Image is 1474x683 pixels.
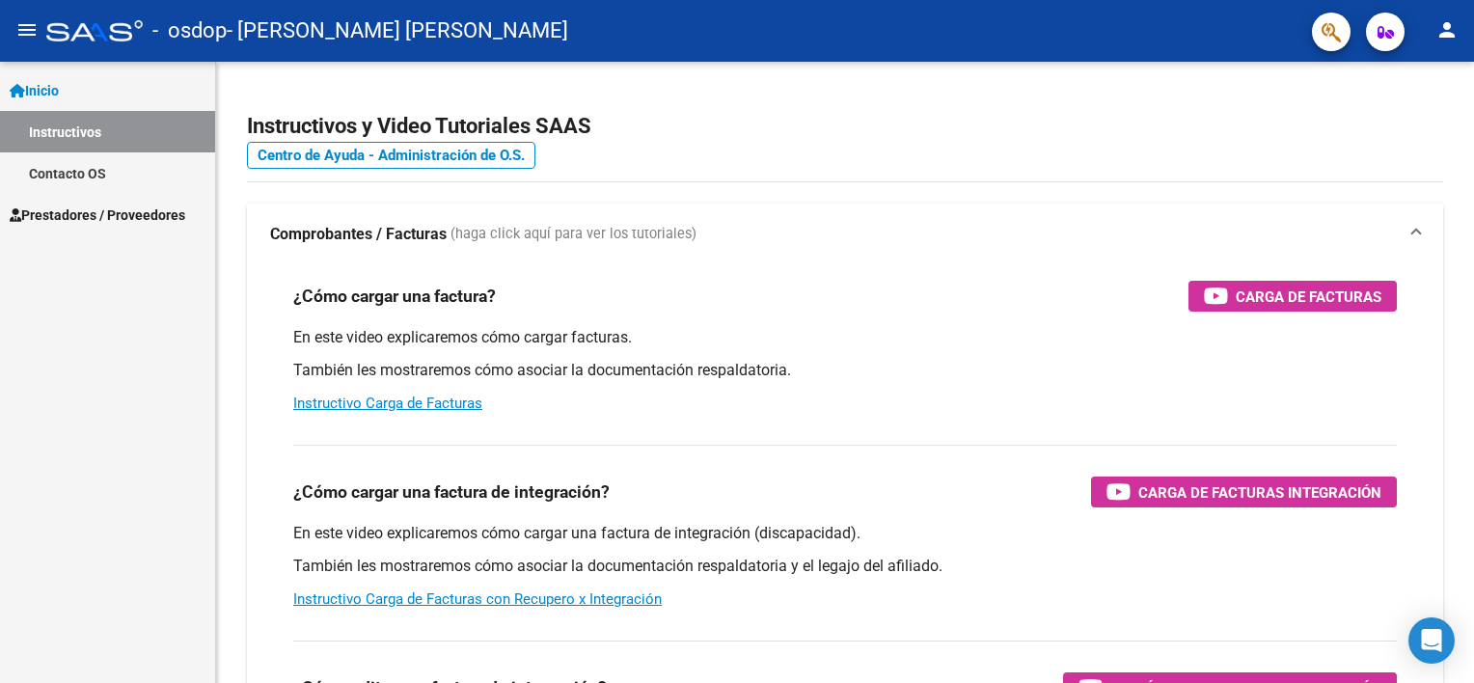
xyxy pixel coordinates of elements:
[1188,281,1397,312] button: Carga de Facturas
[227,10,568,52] span: - [PERSON_NAME] [PERSON_NAME]
[1138,480,1381,505] span: Carga de Facturas Integración
[10,205,185,226] span: Prestadores / Proveedores
[1435,18,1459,41] mat-icon: person
[15,18,39,41] mat-icon: menu
[293,327,1397,348] p: En este video explicaremos cómo cargar facturas.
[293,590,662,608] a: Instructivo Carga de Facturas con Recupero x Integración
[247,108,1443,145] h2: Instructivos y Video Tutoriales SAAS
[1236,285,1381,309] span: Carga de Facturas
[293,283,496,310] h3: ¿Cómo cargar una factura?
[1091,477,1397,507] button: Carga de Facturas Integración
[293,395,482,412] a: Instructivo Carga de Facturas
[293,556,1397,577] p: También les mostraremos cómo asociar la documentación respaldatoria y el legajo del afiliado.
[293,360,1397,381] p: También les mostraremos cómo asociar la documentación respaldatoria.
[152,10,227,52] span: - osdop
[270,224,447,245] strong: Comprobantes / Facturas
[450,224,696,245] span: (haga click aquí para ver los tutoriales)
[1408,617,1455,664] div: Open Intercom Messenger
[247,204,1443,265] mat-expansion-panel-header: Comprobantes / Facturas (haga click aquí para ver los tutoriales)
[247,142,535,169] a: Centro de Ayuda - Administración de O.S.
[10,80,59,101] span: Inicio
[293,478,610,505] h3: ¿Cómo cargar una factura de integración?
[293,523,1397,544] p: En este video explicaremos cómo cargar una factura de integración (discapacidad).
